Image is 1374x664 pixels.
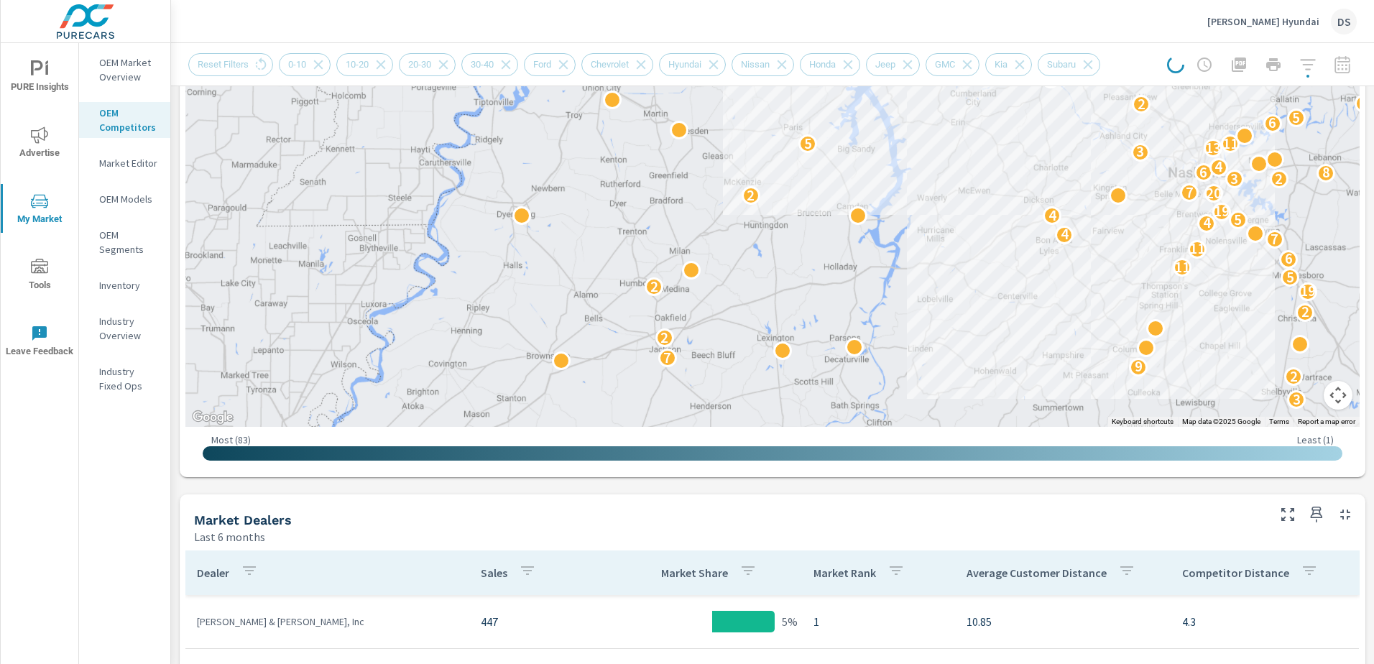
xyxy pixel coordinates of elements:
p: 7 [1271,231,1278,248]
div: Industry Fixed Ops [79,361,170,397]
p: 10.85 [967,613,1159,630]
p: 6 [1047,70,1055,88]
div: OEM Models [79,188,170,210]
span: PURE Insights [5,60,74,96]
button: Minimize Widget [1334,503,1357,526]
p: 1 [813,613,944,630]
p: OEM Market Overview [99,55,159,84]
p: Inventory [99,278,159,292]
a: Terms (opens in new tab) [1269,418,1289,425]
p: 3 [1230,170,1238,188]
p: Market Editor [99,156,159,170]
p: OEM Models [99,192,159,206]
p: 2 [1290,368,1298,385]
p: 13 [1205,139,1221,157]
p: 8 [1322,164,1330,181]
p: 5 [804,135,812,152]
p: 4 [1203,214,1211,231]
p: 5 [1234,211,1242,229]
p: 6 [1199,164,1207,181]
p: 20 [1206,185,1222,202]
p: 7 [1186,184,1194,201]
p: Most ( 83 ) [211,433,251,446]
p: 2 [1301,303,1309,321]
p: Market Share [661,566,728,580]
p: 4.3 [1182,613,1347,630]
p: Sales [481,566,507,580]
p: 9 [1135,358,1143,375]
button: Map camera controls [1324,381,1352,410]
span: Save this to your personalized report [1305,503,1328,526]
p: 11 [1222,135,1238,152]
p: 5 [1292,109,1300,126]
p: 2 [660,329,668,346]
p: 2 [1138,96,1145,113]
p: 7 [663,349,671,366]
p: 3 [1293,391,1301,408]
div: OEM Competitors [79,102,170,138]
p: 11 [1174,259,1190,276]
p: 6 [1285,250,1293,267]
p: 11 [1189,240,1205,257]
p: Average Customer Distance [967,566,1107,580]
span: Leave Feedback [5,325,74,360]
p: Competitor Distance [1182,566,1289,580]
span: Advertise [5,126,74,162]
div: Industry Overview [79,310,170,346]
p: Dealer [197,566,229,580]
div: Inventory [79,275,170,296]
p: OEM Segments [99,228,159,257]
p: 3 [1136,143,1144,160]
img: Google [189,408,236,427]
p: Market Rank [813,566,876,580]
p: OEM Competitors [99,106,159,134]
span: Map data ©2025 Google [1182,418,1260,425]
p: Industry Overview [99,314,159,343]
button: Keyboard shortcuts [1112,417,1174,427]
p: 4 [1061,226,1069,243]
p: 4 [1214,158,1222,175]
p: 4 [1048,207,1056,224]
a: Report a map error [1298,418,1355,425]
div: OEM Market Overview [79,52,170,88]
p: 447 [481,613,611,630]
p: 19 [1214,203,1230,220]
span: My Market [5,193,74,228]
p: [PERSON_NAME] Hyundai [1207,15,1319,28]
p: 2 [650,278,658,295]
p: 6 [1268,114,1276,132]
div: Market Editor [79,152,170,174]
p: 2 [1275,170,1283,188]
p: Last 6 months [194,528,265,545]
div: DS [1331,9,1357,34]
p: 5% [782,613,798,630]
p: 2 [747,187,755,204]
p: 19 [1300,282,1316,300]
p: [PERSON_NAME] & [PERSON_NAME], Inc [197,614,458,629]
button: Make Fullscreen [1276,503,1299,526]
div: OEM Segments [79,224,170,260]
a: Open this area in Google Maps (opens a new window) [189,408,236,427]
p: Industry Fixed Ops [99,364,159,393]
p: 5 [1286,269,1294,286]
span: Tools [5,259,74,294]
div: nav menu [1,43,78,374]
p: Least ( 1 ) [1297,433,1334,446]
h5: Market Dealers [194,512,292,527]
